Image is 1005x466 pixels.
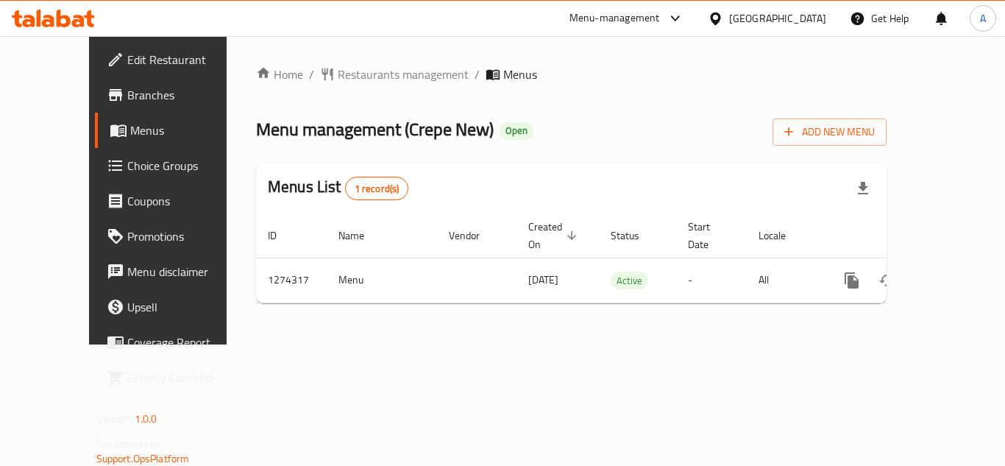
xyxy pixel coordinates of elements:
[127,263,245,280] span: Menu disclaimer
[870,263,905,298] button: Change Status
[823,213,987,258] th: Actions
[268,176,408,200] h2: Menus List
[759,227,805,244] span: Locale
[95,360,257,395] a: Grocery Checklist
[130,121,245,139] span: Menus
[96,434,164,453] span: Get support on:
[327,258,437,303] td: Menu
[95,254,257,289] a: Menu disclaimer
[569,10,660,27] div: Menu-management
[95,77,257,113] a: Branches
[95,219,257,254] a: Promotions
[980,10,986,27] span: A
[345,177,409,200] div: Total records count
[135,409,157,428] span: 1.0.0
[95,113,257,148] a: Menus
[268,227,296,244] span: ID
[127,298,245,316] span: Upsell
[676,258,747,303] td: -
[95,148,257,183] a: Choice Groups
[503,66,537,83] span: Menus
[500,124,533,137] span: Open
[500,122,533,140] div: Open
[127,227,245,245] span: Promotions
[320,66,469,83] a: Restaurants management
[528,270,558,289] span: [DATE]
[127,192,245,210] span: Coupons
[688,218,729,253] span: Start Date
[346,182,408,196] span: 1 record(s)
[256,113,494,146] span: Menu management ( Crepe New )
[338,66,469,83] span: Restaurants management
[611,227,658,244] span: Status
[96,409,132,428] span: Version:
[834,263,870,298] button: more
[256,66,887,83] nav: breadcrumb
[611,272,648,289] span: Active
[784,123,875,141] span: Add New Menu
[475,66,480,83] li: /
[95,325,257,360] a: Coverage Report
[127,333,245,351] span: Coverage Report
[845,171,881,206] div: Export file
[127,51,245,68] span: Edit Restaurant
[95,42,257,77] a: Edit Restaurant
[95,183,257,219] a: Coupons
[338,227,383,244] span: Name
[256,213,987,303] table: enhanced table
[127,86,245,104] span: Branches
[449,227,499,244] span: Vendor
[256,66,303,83] a: Home
[528,218,581,253] span: Created On
[747,258,823,303] td: All
[127,369,245,386] span: Grocery Checklist
[729,10,826,27] div: [GEOGRAPHIC_DATA]
[773,119,887,146] button: Add New Menu
[256,258,327,303] td: 1274317
[309,66,314,83] li: /
[127,157,245,174] span: Choice Groups
[95,289,257,325] a: Upsell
